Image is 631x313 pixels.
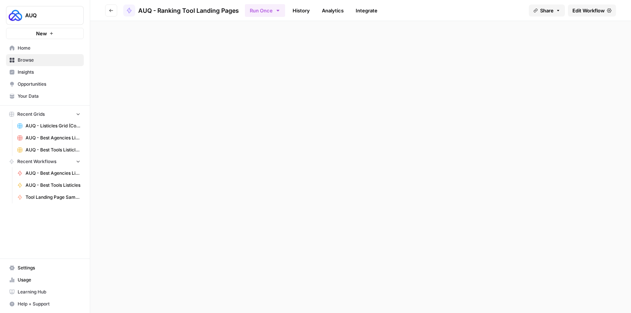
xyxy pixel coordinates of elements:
[14,167,84,179] a: AUQ - Best Agencies Listicles
[18,57,80,64] span: Browse
[14,179,84,191] a: AUQ - Best Tools Listicles
[18,289,80,295] span: Learning Hub
[6,156,84,167] button: Recent Workflows
[123,5,239,17] a: AUQ - Ranking Tool Landing Pages
[18,265,80,271] span: Settings
[529,5,565,17] button: Share
[317,5,348,17] a: Analytics
[18,45,80,51] span: Home
[14,132,84,144] a: AUQ - Best Agencies Listicles Grid
[6,28,84,39] button: New
[6,262,84,274] a: Settings
[17,111,45,118] span: Recent Grids
[568,5,616,17] a: Edit Workflow
[18,93,80,100] span: Your Data
[18,69,80,76] span: Insights
[18,81,80,88] span: Opportunities
[6,42,84,54] a: Home
[14,120,84,132] a: AUQ - Listicles Grid (Copy from [GEOGRAPHIC_DATA])
[26,147,80,153] span: AUQ - Best Tools Listicles Grid
[6,90,84,102] a: Your Data
[26,182,80,189] span: AUQ - Best Tools Listicles
[6,274,84,286] a: Usage
[138,6,239,15] span: AUQ - Ranking Tool Landing Pages
[26,170,80,177] span: AUQ - Best Agencies Listicles
[540,7,554,14] span: Share
[18,277,80,283] span: Usage
[18,301,80,307] span: Help + Support
[351,5,382,17] a: Integrate
[6,6,84,25] button: Workspace: AUQ
[25,12,71,19] span: AUQ
[26,194,80,201] span: Tool Landing Page Sample - AB
[26,122,80,129] span: AUQ - Listicles Grid (Copy from [GEOGRAPHIC_DATA])
[6,54,84,66] a: Browse
[572,7,605,14] span: Edit Workflow
[26,135,80,141] span: AUQ - Best Agencies Listicles Grid
[9,9,22,22] img: AUQ Logo
[6,78,84,90] a: Opportunities
[14,144,84,156] a: AUQ - Best Tools Listicles Grid
[6,286,84,298] a: Learning Hub
[6,66,84,78] a: Insights
[288,5,314,17] a: History
[17,158,56,165] span: Recent Workflows
[245,4,285,17] button: Run Once
[14,191,84,203] a: Tool Landing Page Sample - AB
[36,30,47,37] span: New
[6,298,84,310] button: Help + Support
[6,109,84,120] button: Recent Grids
